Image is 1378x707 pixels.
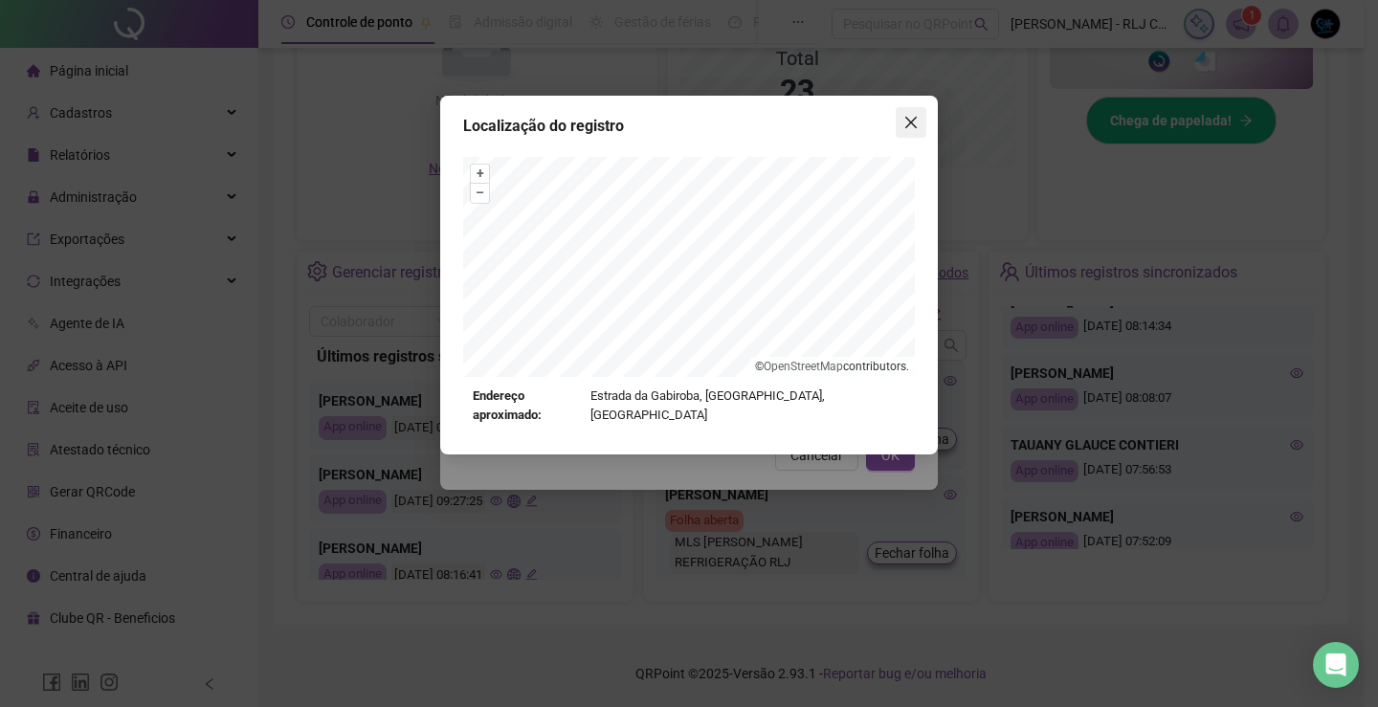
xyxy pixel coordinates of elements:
li: © contributors. [755,360,909,373]
span: close [903,115,919,130]
div: Open Intercom Messenger [1313,642,1359,688]
div: Estrada da Gabiroba, [GEOGRAPHIC_DATA], [GEOGRAPHIC_DATA] [473,387,905,426]
a: OpenStreetMap [764,360,843,373]
strong: Endereço aproximado: [473,387,583,426]
div: Localização do registro [463,115,915,138]
button: – [471,184,489,202]
button: + [471,165,489,183]
button: Close [896,107,926,138]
